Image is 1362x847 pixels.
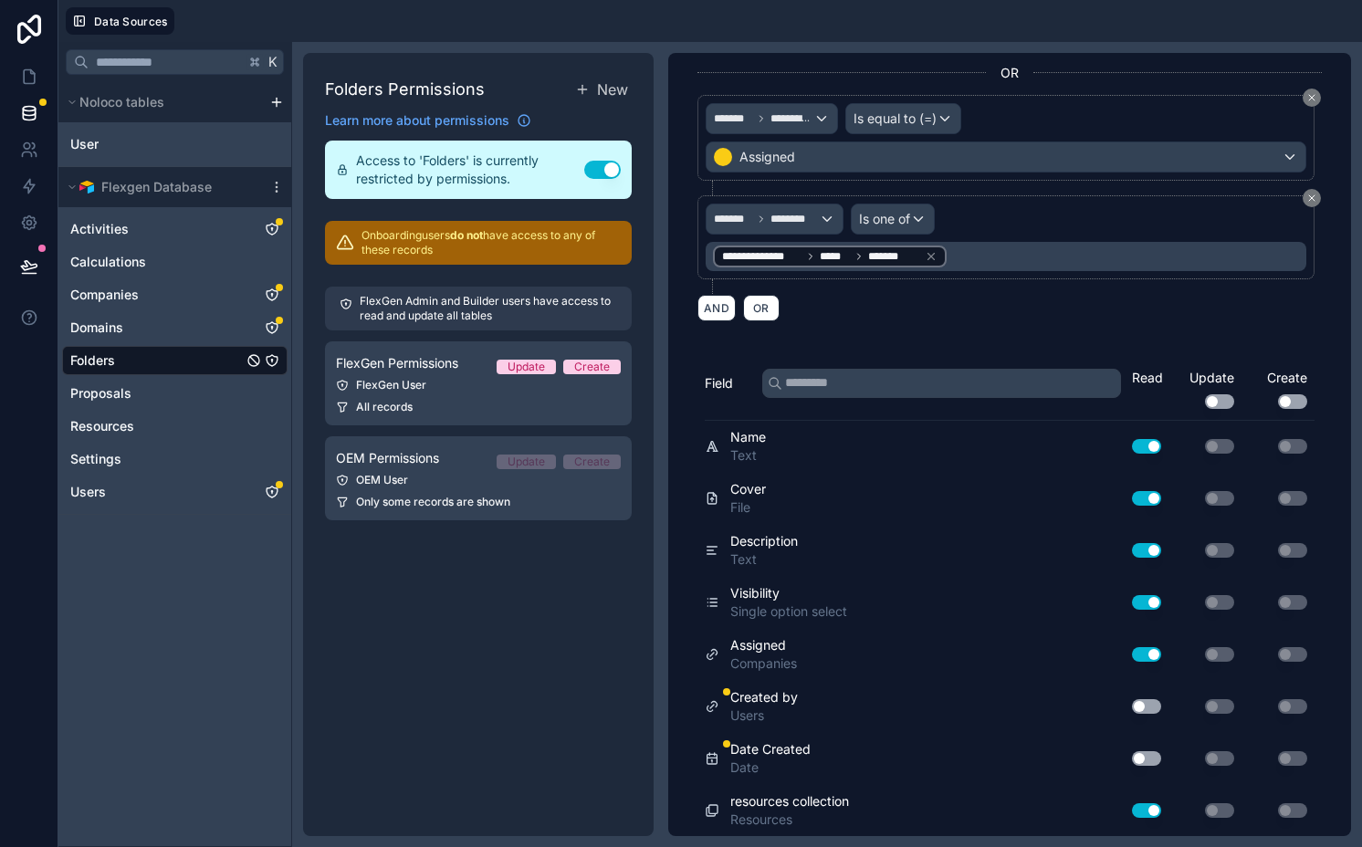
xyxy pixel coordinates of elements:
span: Cover [730,480,766,498]
span: Text [730,550,798,569]
button: Assigned [706,141,1306,173]
span: Date [730,758,811,777]
span: Assigned [739,148,795,166]
span: Activities [70,220,129,238]
span: OR [1001,64,1019,82]
button: Is equal to (=) [845,103,961,134]
span: Single option select [730,602,847,621]
div: Companies [62,280,288,309]
span: Folders [70,351,115,370]
div: Update [1168,369,1242,409]
strong: do not [450,228,483,242]
div: scrollable content [58,82,291,515]
span: Date Created [730,740,811,758]
div: Create [574,455,610,469]
span: Visibility [730,584,847,602]
a: Learn more about permissions [325,111,531,130]
div: OEM User [336,473,621,487]
span: Settings [70,450,121,468]
div: Resources [62,412,288,441]
button: AND [697,295,736,321]
div: Proposals [62,379,288,408]
button: Noloco tables [62,89,262,115]
span: Access to 'Folders' is currently restricted by permissions. [356,152,584,188]
span: Users [70,483,106,501]
span: Calculations [70,253,146,271]
span: Domains [70,319,123,337]
span: New [597,78,628,100]
span: All records [356,400,413,414]
span: Resources [70,417,134,435]
div: Users [62,477,288,507]
button: OR [743,295,780,321]
span: FlexGen Permissions [336,354,458,372]
span: Name [730,428,766,446]
button: New [571,75,632,104]
span: Assigned [730,636,797,654]
div: Folders [62,346,288,375]
button: Data Sources [66,7,174,35]
span: Flexgen Database [101,178,212,196]
a: OEM PermissionsUpdateCreateOEM UserOnly some records are shown [325,436,632,520]
div: Read [1132,369,1168,387]
p: FlexGen Admin and Builder users have access to read and update all tables [360,294,617,323]
span: OR [749,301,773,315]
div: Calculations [62,247,288,277]
span: Proposals [70,384,131,403]
span: User [70,135,99,153]
div: FlexGen User [336,378,621,392]
div: User [62,130,288,159]
span: Users [730,706,798,725]
span: Learn more about permissions [325,111,509,130]
span: Data Sources [94,15,168,28]
span: Companies [70,286,139,304]
span: Is one of [859,210,910,228]
span: Is equal to (=) [854,110,937,128]
div: Create [1242,369,1315,409]
span: Noloco tables [79,93,164,111]
div: Domains [62,313,288,342]
img: Airtable Logo [79,180,94,194]
div: Update [508,455,545,469]
span: Resources [730,810,849,829]
span: Only some records are shown [356,495,510,509]
div: Update [508,360,545,374]
span: Description [730,532,798,550]
span: resources collection [730,792,849,810]
button: Is one of [851,204,935,235]
span: K [267,56,279,68]
button: Airtable LogoFlexgen Database [62,174,262,200]
span: File [730,498,766,517]
span: Companies [730,654,797,673]
p: Onboarding users have access to any of these records [361,228,621,257]
a: FlexGen PermissionsUpdateCreateFlexGen UserAll records [325,341,632,425]
h1: Folders Permissions [325,77,485,102]
div: Create [574,360,610,374]
div: Settings [62,444,288,474]
div: Activities [62,214,288,244]
span: OEM Permissions [336,449,439,467]
span: Field [705,374,733,392]
span: Created by [730,688,798,706]
span: Text [730,446,766,465]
